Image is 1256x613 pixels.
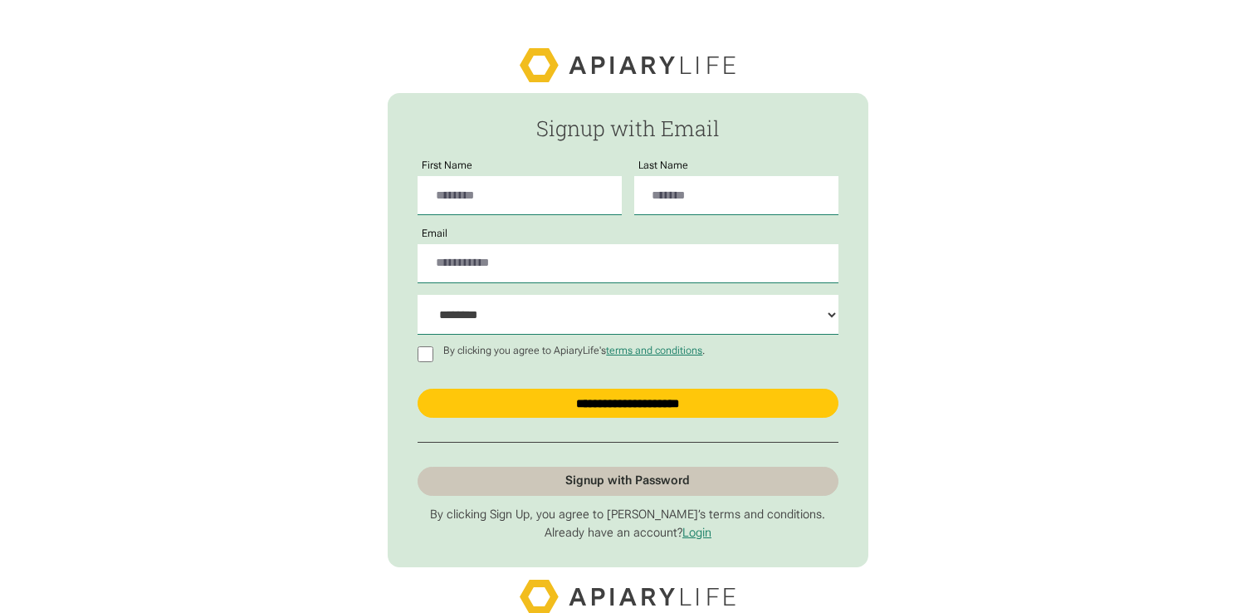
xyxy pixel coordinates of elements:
[439,346,711,357] p: By clicking you agree to ApiaryLife's .
[682,526,711,540] a: Login
[418,467,838,496] a: Signup with Password
[418,160,478,172] label: First Name
[418,117,838,140] h2: Signup with Email
[418,228,453,240] label: Email
[418,508,838,522] p: By clicking Sign Up, you agree to [PERSON_NAME]’s terms and conditions.
[606,345,702,356] a: terms and conditions
[388,93,869,568] form: Passwordless Signup
[634,160,694,172] label: Last Name
[418,526,838,541] p: Already have an account?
